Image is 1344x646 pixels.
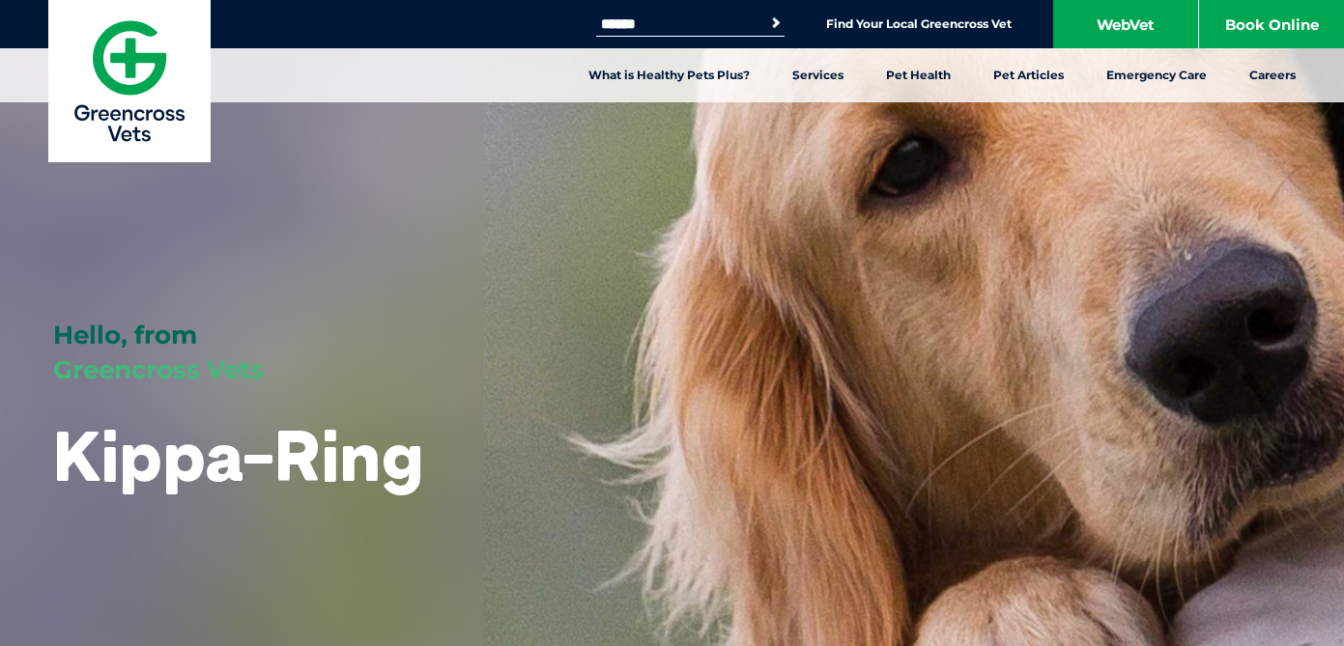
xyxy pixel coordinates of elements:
button: Search [766,14,786,33]
a: Pet Health [865,48,972,102]
a: Pet Articles [972,48,1085,102]
a: Find Your Local Greencross Vet [826,16,1012,32]
a: Services [771,48,865,102]
h1: Kippa-Ring [53,417,424,493]
a: What is Healthy Pets Plus? [567,48,771,102]
span: Hello, from [53,320,197,351]
a: Emergency Care [1085,48,1228,102]
a: Careers [1228,48,1317,102]
span: Greencross Vets [53,354,264,385]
